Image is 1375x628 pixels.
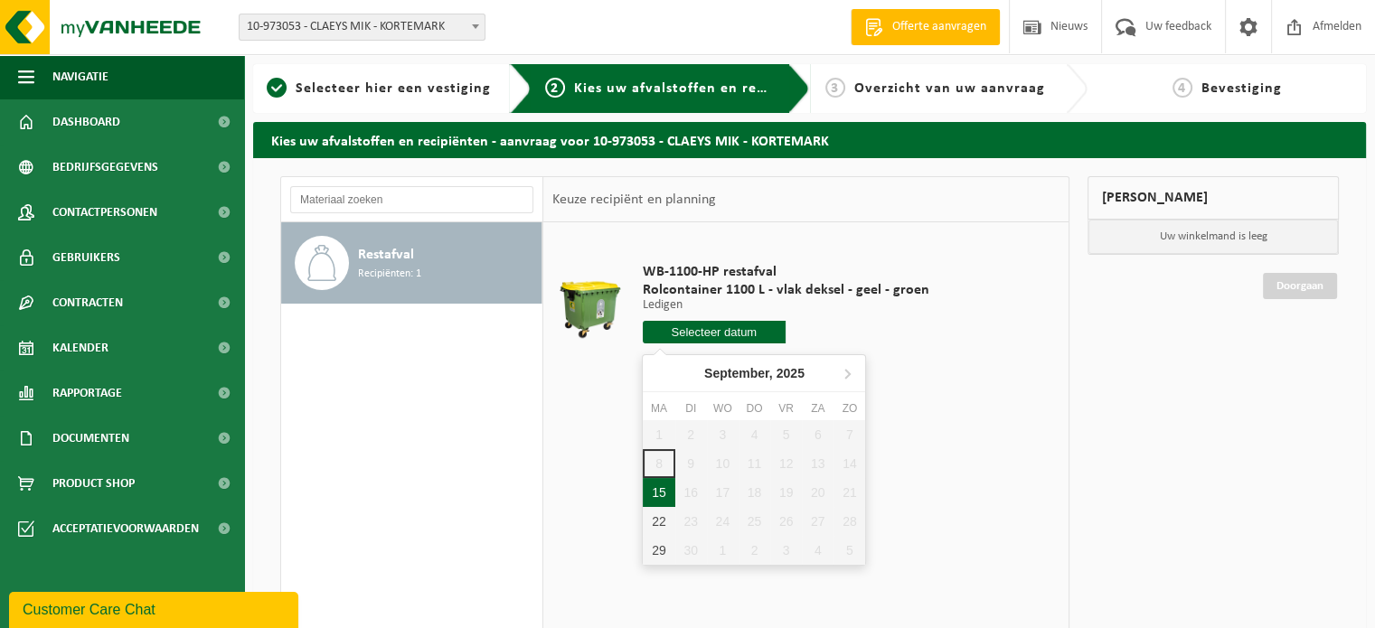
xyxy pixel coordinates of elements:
[52,506,199,551] span: Acceptatievoorwaarden
[739,399,770,417] div: do
[825,78,845,98] span: 3
[1201,81,1282,96] span: Bevestiging
[240,14,485,40] span: 10-973053 - CLAEYS MIK - KORTEMARK
[574,81,823,96] span: Kies uw afvalstoffen en recipiënten
[1088,220,1338,254] p: Uw winkelmand is leeg
[643,281,929,299] span: Rolcontainer 1100 L - vlak deksel - geel - groen
[1263,273,1337,299] a: Doorgaan
[358,266,421,283] span: Recipiënten: 1
[358,244,414,266] span: Restafval
[543,177,724,222] div: Keuze recipiënt en planning
[1088,176,1339,220] div: [PERSON_NAME]
[802,399,833,417] div: za
[777,367,805,380] i: 2025
[52,280,123,325] span: Contracten
[52,370,122,416] span: Rapportage
[52,461,135,506] span: Product Shop
[290,186,533,213] input: Materiaal zoeken
[239,14,485,41] span: 10-973053 - CLAEYS MIK - KORTEMARK
[833,399,865,417] div: zo
[52,54,108,99] span: Navigatie
[267,78,287,98] span: 1
[1173,78,1192,98] span: 4
[643,536,674,565] div: 29
[707,399,739,417] div: wo
[643,399,674,417] div: ma
[52,145,158,190] span: Bedrijfsgegevens
[643,299,929,312] p: Ledigen
[888,18,991,36] span: Offerte aanvragen
[854,81,1045,96] span: Overzicht van uw aanvraag
[675,399,707,417] div: di
[770,399,802,417] div: vr
[52,190,157,235] span: Contactpersonen
[253,122,1366,157] h2: Kies uw afvalstoffen en recipiënten - aanvraag voor 10-973053 - CLAEYS MIK - KORTEMARK
[643,321,786,343] input: Selecteer datum
[697,359,812,388] div: September,
[52,325,108,370] span: Kalender
[643,263,929,281] span: WB-1100-HP restafval
[545,78,565,98] span: 2
[643,507,674,536] div: 22
[281,222,542,304] button: Restafval Recipiënten: 1
[262,78,495,99] a: 1Selecteer hier een vestiging
[296,81,491,96] span: Selecteer hier een vestiging
[851,9,1000,45] a: Offerte aanvragen
[52,99,120,145] span: Dashboard
[52,235,120,280] span: Gebruikers
[52,416,129,461] span: Documenten
[9,588,302,628] iframe: chat widget
[643,478,674,507] div: 15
